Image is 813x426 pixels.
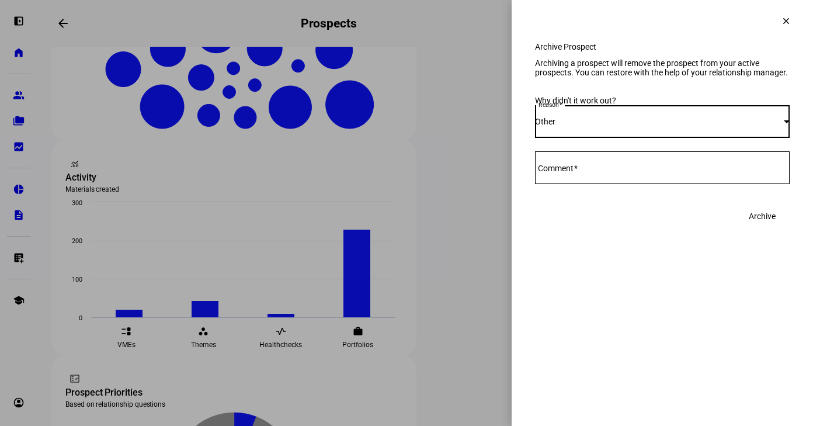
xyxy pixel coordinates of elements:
[781,16,791,26] mat-icon: clear
[538,164,574,173] mat-label: Comment
[538,101,559,108] mat-label: Reason
[535,117,555,126] span: Other
[535,58,790,77] div: Archiving a prospect will remove the prospect from your active prospects. You can restore with th...
[535,42,790,51] div: Archive Prospect
[535,96,790,105] div: Why didn't it work out?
